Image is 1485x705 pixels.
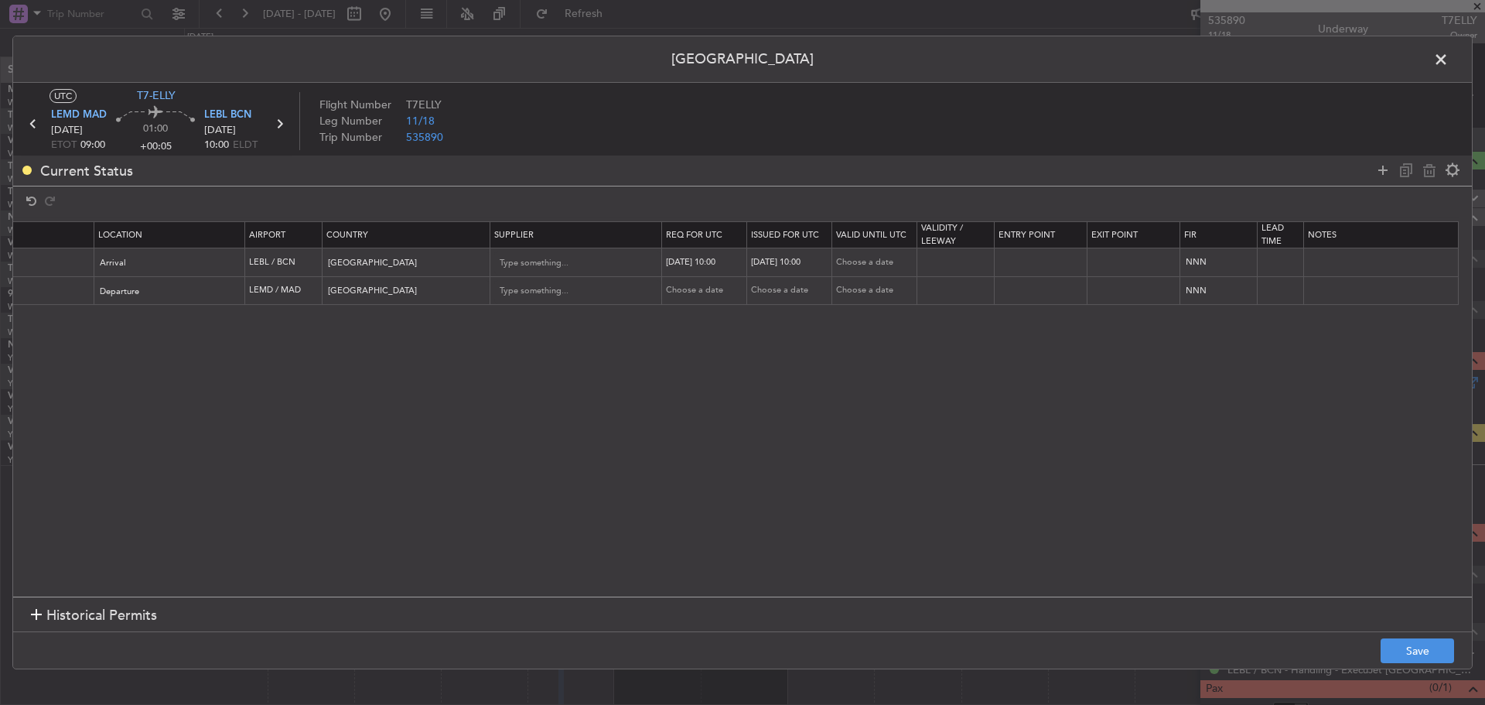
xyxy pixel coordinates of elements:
button: Save [1381,638,1454,663]
input: NNN [1184,255,1257,269]
input: NNN [1184,284,1257,297]
span: Notes [1308,229,1336,241]
header: [GEOGRAPHIC_DATA] [13,36,1472,83]
span: Lead Time [1261,222,1284,247]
